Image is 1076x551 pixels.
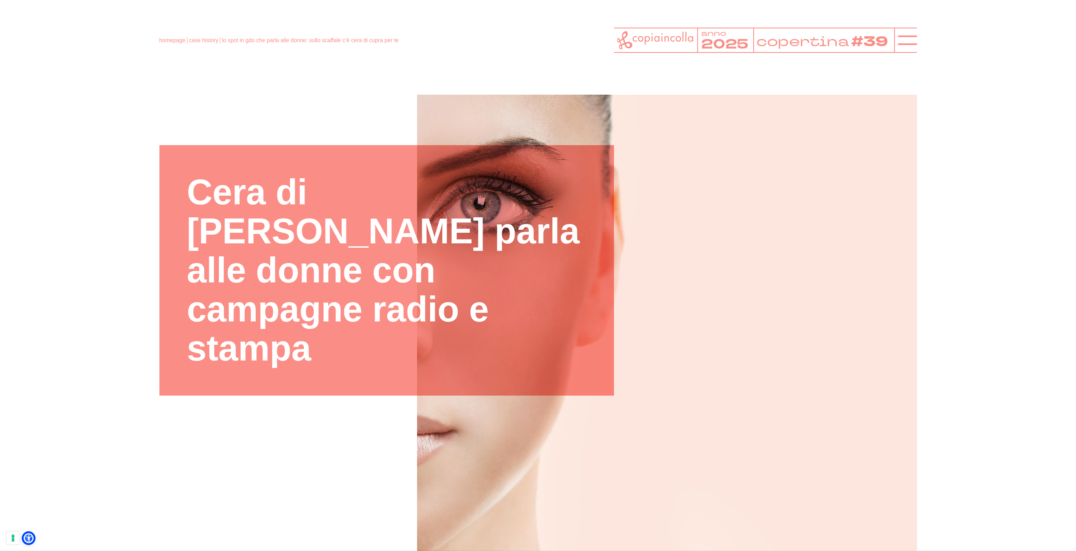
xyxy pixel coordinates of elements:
[222,37,399,43] span: lo spot in gdo che parla alle donne: sullo scaffale c’è cera di cupra per te
[159,37,185,43] a: homepage
[756,32,850,51] tspan: copertina
[187,173,586,368] h1: Cera di [PERSON_NAME] parla alle donne con campagne radio e stampa
[701,28,726,38] tspan: anno
[189,37,219,43] a: case history
[853,32,890,52] tspan: #39
[701,35,749,53] tspan: 2025
[6,531,20,545] button: Le tue preferenze relative al consenso per le tecnologie di tracciamento
[24,533,34,543] a: Open Accessibility Menu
